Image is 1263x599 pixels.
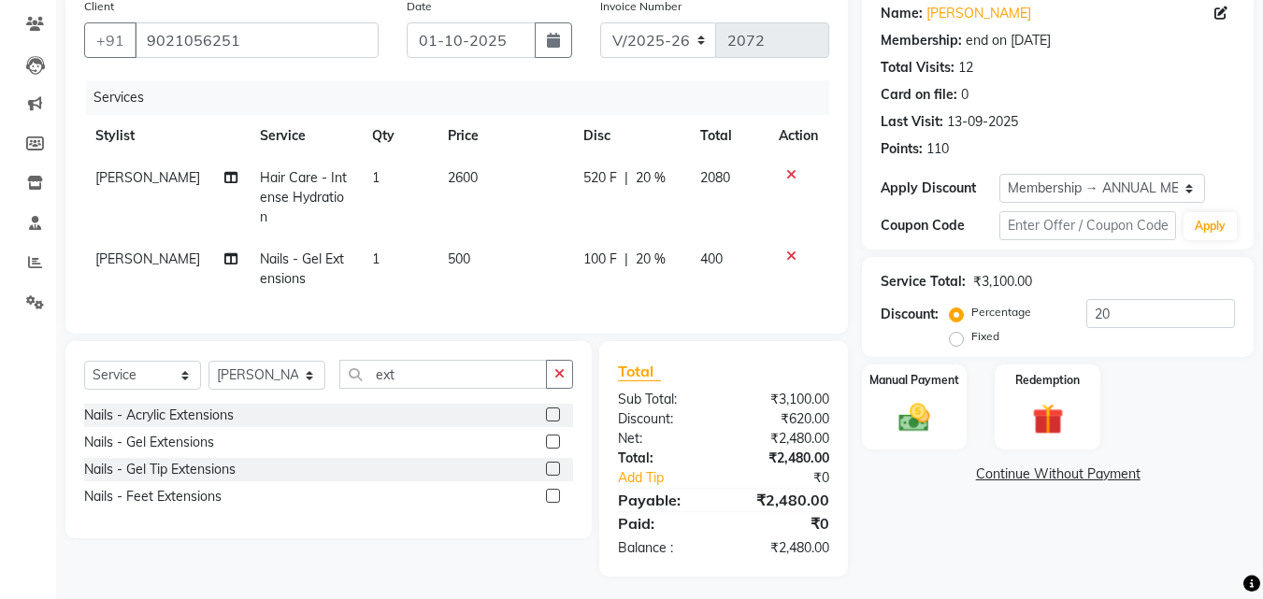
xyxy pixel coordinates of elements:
[604,429,724,449] div: Net:
[84,433,214,452] div: Nails - Gel Extensions
[84,487,222,506] div: Nails - Feet Extensions
[604,449,724,468] div: Total:
[889,400,940,435] img: _cash.svg
[999,211,1176,240] input: Enter Offer / Coupon Code
[583,168,617,188] span: 520 F
[95,250,200,267] span: [PERSON_NAME]
[866,464,1250,484] a: Continue Without Payment
[572,115,689,157] th: Disc
[372,250,380,267] span: 1
[973,272,1032,292] div: ₹3,100.00
[971,304,1031,321] label: Percentage
[604,512,724,535] div: Paid:
[86,80,843,115] div: Services
[724,449,843,468] div: ₹2,480.00
[84,406,234,425] div: Nails - Acrylic Extensions
[260,250,344,287] span: Nails - Gel Extensions
[583,250,617,269] span: 100 F
[966,31,1051,50] div: end on [DATE]
[437,115,573,157] th: Price
[361,115,436,157] th: Qty
[604,468,743,488] a: Add Tip
[768,115,829,157] th: Action
[448,169,478,186] span: 2600
[372,169,380,186] span: 1
[84,22,136,58] button: +91
[1015,372,1080,389] label: Redemption
[724,538,843,558] div: ₹2,480.00
[744,468,844,488] div: ₹0
[135,22,379,58] input: Search by Name/Mobile/Email/Code
[958,58,973,78] div: 12
[624,168,628,188] span: |
[1023,400,1073,438] img: _gift.svg
[961,85,969,105] div: 0
[881,305,939,324] div: Discount:
[624,250,628,269] span: |
[249,115,362,157] th: Service
[926,139,949,159] div: 110
[881,31,962,50] div: Membership:
[881,178,998,198] div: Apply Discount
[448,250,470,267] span: 500
[881,85,957,105] div: Card on file:
[947,112,1018,132] div: 13-09-2025
[881,139,923,159] div: Points:
[724,489,843,511] div: ₹2,480.00
[724,390,843,409] div: ₹3,100.00
[881,112,943,132] div: Last Visit:
[700,250,723,267] span: 400
[881,58,954,78] div: Total Visits:
[971,328,999,345] label: Fixed
[881,216,998,235] div: Coupon Code
[84,115,249,157] th: Stylist
[724,409,843,429] div: ₹620.00
[84,460,236,479] div: Nails - Gel Tip Extensions
[95,169,200,186] span: [PERSON_NAME]
[724,512,843,535] div: ₹0
[604,390,724,409] div: Sub Total:
[604,538,724,558] div: Balance :
[636,168,666,188] span: 20 %
[604,489,724,511] div: Payable:
[700,169,730,186] span: 2080
[926,4,1031,23] a: [PERSON_NAME]
[689,115,768,157] th: Total
[636,250,666,269] span: 20 %
[881,272,966,292] div: Service Total:
[604,409,724,429] div: Discount:
[260,169,347,225] span: Hair Care - Intense Hydration
[618,362,661,381] span: Total
[869,372,959,389] label: Manual Payment
[881,4,923,23] div: Name:
[339,360,547,389] input: Search or Scan
[724,429,843,449] div: ₹2,480.00
[1184,212,1237,240] button: Apply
